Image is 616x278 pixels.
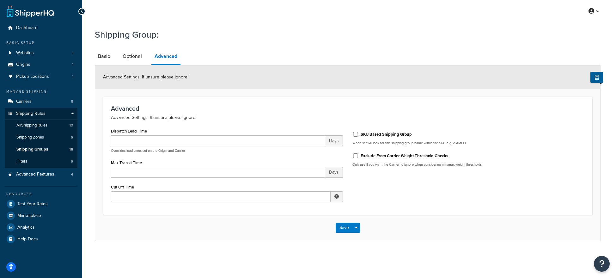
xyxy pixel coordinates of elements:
li: Shipping Rules [5,108,77,168]
span: 1 [72,50,73,56]
span: Analytics [17,225,35,230]
span: All Shipping Rules [16,123,47,128]
span: Days [325,135,343,146]
span: 5 [71,99,73,104]
p: Overrides lead times set on the Origin and Carrier [111,148,343,153]
span: 16 [69,147,73,152]
span: Advanced Settings. If unsure please ignore! [103,74,188,80]
span: Help Docs [17,237,38,242]
a: Shipping Zones6 [5,132,77,143]
a: Help Docs [5,233,77,245]
span: 1 [72,74,73,79]
span: 6 [71,135,73,140]
a: Basic [95,49,113,64]
span: Websites [16,50,34,56]
span: 6 [71,159,73,164]
p: Only use if you want the Carrier to ignore when considering min/max weight thresholds [352,162,584,167]
a: Test Your Rates [5,198,77,210]
span: Marketplace [17,213,41,219]
a: Analytics [5,222,77,233]
label: Max Transit Time [111,160,142,165]
span: 10 [70,123,73,128]
li: Websites [5,47,77,59]
span: 1 [72,62,73,67]
span: Shipping Rules [16,111,46,116]
button: Show Help Docs [590,72,603,83]
a: Shipping Rules [5,108,77,120]
a: Shipping Groups16 [5,144,77,155]
label: SKU Based Shipping Group [361,132,412,137]
div: Basic Setup [5,40,77,46]
span: Dashboard [16,25,38,31]
a: Marketplace [5,210,77,221]
a: Advanced [151,49,180,65]
a: Origins1 [5,59,77,71]
li: Carriers [5,96,77,108]
h3: Advanced [111,105,584,112]
label: Exclude From Carrier Weight Threshold Checks [361,153,448,159]
span: Carriers [16,99,32,104]
span: Shipping Zones [16,135,44,140]
li: Shipping Groups [5,144,77,155]
li: Filters [5,156,77,167]
button: Open Resource Center [594,256,610,272]
button: Save [336,223,353,233]
span: Pickup Locations [16,74,49,79]
a: Pickup Locations1 [5,71,77,83]
div: Manage Shipping [5,89,77,94]
span: Test Your Rates [17,201,48,207]
span: Filters [16,159,27,164]
p: When set will look for this shipping group name within the SKU e.g. -SAMPLE [352,141,584,145]
a: Carriers5 [5,96,77,108]
p: Advanced Settings. If unsure please ignore! [111,114,584,121]
span: Shipping Groups [16,147,48,152]
span: Advanced Features [16,172,54,177]
a: Dashboard [5,22,77,34]
li: Pickup Locations [5,71,77,83]
a: Websites1 [5,47,77,59]
a: Optional [119,49,145,64]
a: Advanced Features4 [5,169,77,180]
a: Filters6 [5,156,77,167]
label: Cut Off Time [111,185,134,189]
li: Advanced Features [5,169,77,180]
li: Shipping Zones [5,132,77,143]
li: Origins [5,59,77,71]
span: Days [325,167,343,178]
h1: Shipping Group: [95,28,593,41]
a: AllShipping Rules10 [5,120,77,131]
label: Dispatch Lead Time [111,129,147,133]
div: Resources [5,191,77,197]
span: 4 [71,172,73,177]
span: Origins [16,62,30,67]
